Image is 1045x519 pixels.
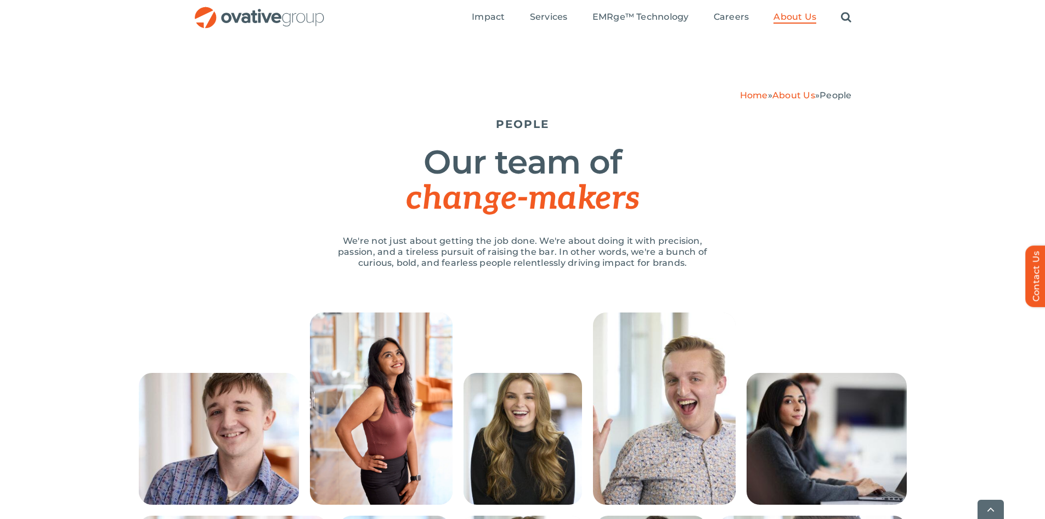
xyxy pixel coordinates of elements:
[406,179,639,219] span: change-makers
[841,12,851,24] a: Search
[139,373,299,505] img: People – Collage Ethan
[530,12,568,23] span: Services
[194,144,852,216] h1: Our team of
[592,12,689,24] a: EMRge™ Technology
[773,12,816,23] span: About Us
[530,12,568,24] a: Services
[820,90,851,101] span: People
[325,236,720,269] p: We're not just about getting the job done. We're about doing it with precision, passion, and a ti...
[464,373,582,505] img: People – Collage Lauren
[472,12,505,23] span: Impact
[592,12,689,23] span: EMRge™ Technology
[593,312,736,505] img: People – Collage McCrossen
[472,12,505,24] a: Impact
[772,90,815,101] a: About Us
[747,373,907,505] img: People – Collage Trushna
[310,312,453,505] img: 240613_Ovative Group_Portrait14945 (1)
[773,12,816,24] a: About Us
[740,90,768,101] a: Home
[740,90,852,101] span: » »
[714,12,749,24] a: Careers
[194,118,852,131] h5: PEOPLE
[194,5,325,16] a: OG_Full_horizontal_RGB
[714,12,749,23] span: Careers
